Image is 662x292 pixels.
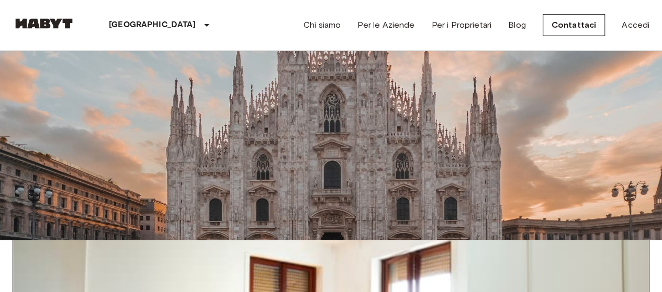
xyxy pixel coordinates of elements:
p: [GEOGRAPHIC_DATA] [109,19,196,31]
a: Per i Proprietari [431,19,491,31]
a: Contattaci [543,14,605,36]
a: Chi siamo [304,19,341,31]
a: Per le Aziende [357,19,414,31]
img: Habyt [13,18,75,29]
a: Accedi [622,19,649,31]
a: Blog [508,19,526,31]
